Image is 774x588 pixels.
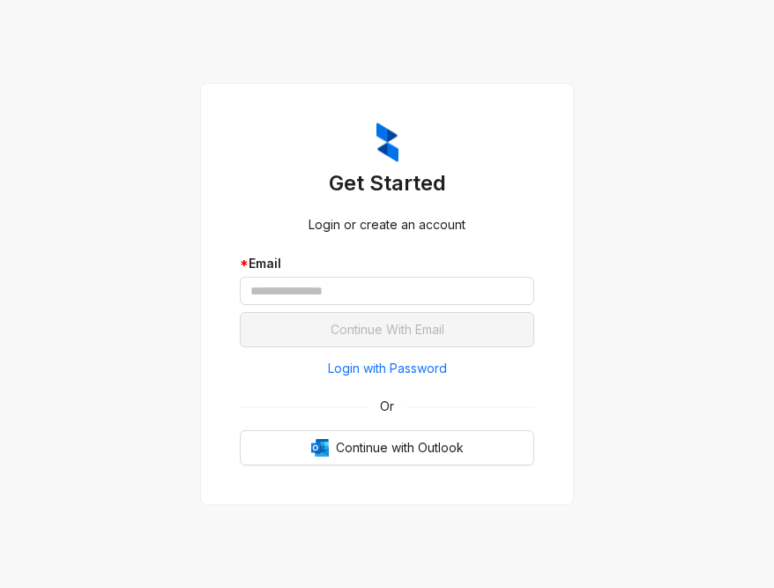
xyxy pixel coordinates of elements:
span: Continue with Outlook [336,438,464,458]
div: Login or create an account [240,215,534,234]
h3: Get Started [240,169,534,197]
span: Login with Password [328,359,447,378]
img: Outlook [311,439,329,457]
button: OutlookContinue with Outlook [240,430,534,465]
span: Or [368,397,406,416]
div: Email [240,254,534,273]
button: Login with Password [240,354,534,383]
button: Continue With Email [240,312,534,347]
img: ZumaIcon [376,123,398,163]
